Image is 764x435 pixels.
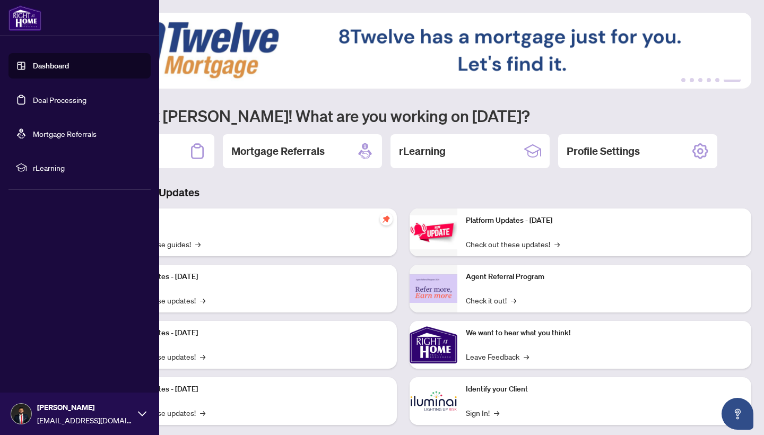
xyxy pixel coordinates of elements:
span: rLearning [33,162,143,173]
a: Sign In!→ [466,407,499,419]
button: 6 [724,78,741,82]
p: Platform Updates - [DATE] [111,327,388,339]
p: Platform Updates - [DATE] [466,215,743,227]
h1: Welcome back [PERSON_NAME]! What are you working on [DATE]? [55,106,751,126]
p: Platform Updates - [DATE] [111,384,388,395]
button: 3 [698,78,702,82]
a: Check it out!→ [466,294,516,306]
span: → [195,238,201,250]
span: pushpin [380,213,393,225]
span: → [494,407,499,419]
button: 5 [715,78,719,82]
h2: Mortgage Referrals [231,144,325,159]
span: → [200,407,205,419]
span: [EMAIL_ADDRESS][DOMAIN_NAME] [37,414,133,426]
h2: Profile Settings [567,144,640,159]
img: Agent Referral Program [410,274,457,303]
img: Identify your Client [410,377,457,425]
button: Open asap [722,398,753,430]
h2: rLearning [399,144,446,159]
button: 1 [681,78,685,82]
span: → [554,238,560,250]
a: Deal Processing [33,95,86,105]
img: Platform Updates - June 23, 2025 [410,215,457,249]
span: → [200,351,205,362]
span: → [511,294,516,306]
button: 2 [690,78,694,82]
img: Slide 5 [55,13,751,89]
span: [PERSON_NAME] [37,402,133,413]
span: → [200,294,205,306]
img: We want to hear what you think! [410,321,457,369]
p: Self-Help [111,215,388,227]
p: Platform Updates - [DATE] [111,271,388,283]
p: We want to hear what you think! [466,327,743,339]
a: Dashboard [33,61,69,71]
a: Leave Feedback→ [466,351,529,362]
p: Agent Referral Program [466,271,743,283]
p: Identify your Client [466,384,743,395]
img: logo [8,5,41,31]
h3: Brokerage & Industry Updates [55,185,751,200]
button: 4 [707,78,711,82]
a: Mortgage Referrals [33,129,97,138]
img: Profile Icon [11,404,31,424]
a: Check out these updates!→ [466,238,560,250]
span: → [524,351,529,362]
